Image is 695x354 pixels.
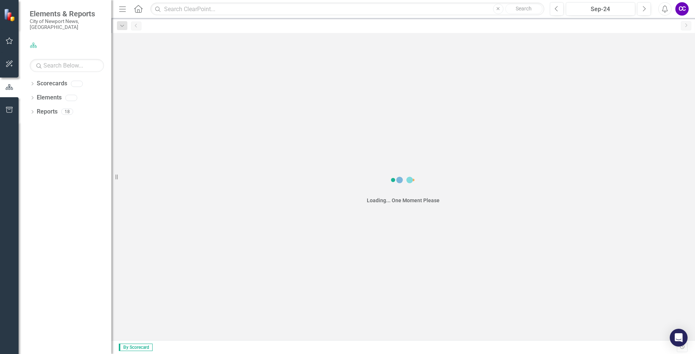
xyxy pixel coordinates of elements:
a: Elements [37,94,62,102]
img: ClearPoint Strategy [4,8,17,21]
span: Elements & Reports [30,9,104,18]
div: 18 [61,109,73,115]
small: City of Newport News, [GEOGRAPHIC_DATA] [30,18,104,30]
input: Search ClearPoint... [150,3,544,16]
a: Reports [37,108,58,116]
button: Search [505,4,542,14]
div: Open Intercom Messenger [670,329,688,347]
a: Scorecards [37,79,67,88]
span: Search [516,6,532,12]
button: Sep-24 [566,2,635,16]
button: CC [675,2,689,16]
span: By Scorecard [119,344,153,351]
input: Search Below... [30,59,104,72]
div: Sep-24 [568,5,633,14]
div: Loading... One Moment Please [367,197,440,204]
